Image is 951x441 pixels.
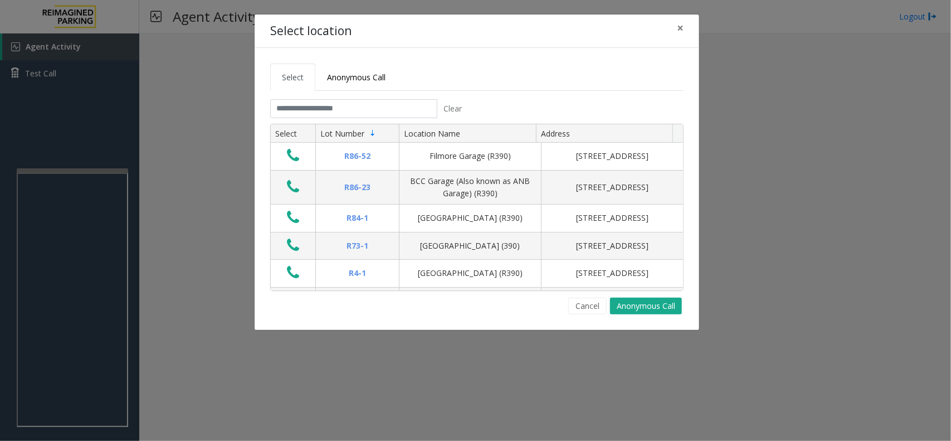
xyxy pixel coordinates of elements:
[368,129,377,138] span: Sortable
[548,240,676,252] div: [STREET_ADDRESS]
[323,267,392,279] div: R4-1
[406,240,534,252] div: [GEOGRAPHIC_DATA] (390)
[406,212,534,224] div: [GEOGRAPHIC_DATA] (R390)
[323,181,392,193] div: R86-23
[437,99,469,118] button: Clear
[677,20,684,36] span: ×
[406,267,534,279] div: [GEOGRAPHIC_DATA] (R390)
[548,181,676,193] div: [STREET_ADDRESS]
[282,72,304,83] span: Select
[669,14,691,42] button: Close
[271,124,683,290] div: Data table
[327,72,386,83] span: Anonymous Call
[323,240,392,252] div: R73-1
[548,267,676,279] div: [STREET_ADDRESS]
[323,150,392,162] div: R86-52
[270,22,352,40] h4: Select location
[568,298,607,314] button: Cancel
[323,212,392,224] div: R84-1
[406,175,534,200] div: BCC Garage (Also known as ANB Garage) (R390)
[548,212,676,224] div: [STREET_ADDRESS]
[548,150,676,162] div: [STREET_ADDRESS]
[270,64,684,91] ul: Tabs
[320,128,364,139] span: Lot Number
[406,150,534,162] div: Filmore Garage (R390)
[541,128,570,139] span: Address
[404,128,460,139] span: Location Name
[610,298,682,314] button: Anonymous Call
[271,124,315,143] th: Select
